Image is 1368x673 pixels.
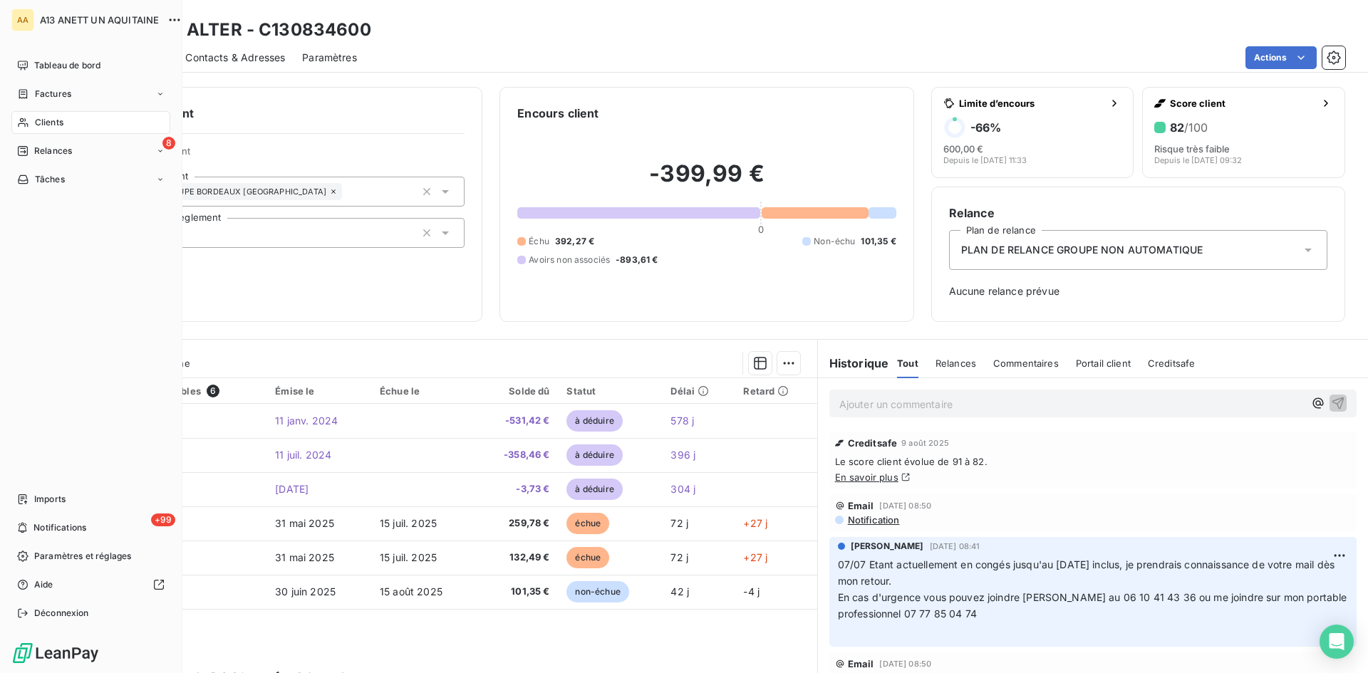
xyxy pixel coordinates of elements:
[484,385,550,397] div: Solde dû
[275,517,334,529] span: 31 mai 2025
[34,59,100,72] span: Tableau de bord
[11,168,170,191] a: Tâches
[566,385,653,397] div: Statut
[517,105,598,122] h6: Encours client
[1184,120,1208,135] span: /100
[743,517,767,529] span: +27 j
[670,517,688,529] span: 72 j
[40,14,159,26] span: A13 ANETT UN AQUITAINE
[484,516,550,531] span: 259,78 €
[162,137,175,150] span: 8
[670,449,695,461] span: 396 j
[275,414,338,427] span: 11 janv. 2024
[185,51,285,65] span: Contacts & Adresses
[879,659,931,668] span: [DATE] 08:50
[838,591,1350,620] span: En cas d'urgence vous pouvez joindre [PERSON_NAME] au 06 10 41 43 36 ou me joindre sur mon portab...
[901,439,949,447] span: 9 août 2025
[931,87,1134,178] button: Limite d’encours-66%600,00 €Depuis le [DATE] 11:33
[380,551,437,563] span: 15 juil. 2025
[275,483,309,495] span: [DATE]
[670,585,689,598] span: 42 j
[670,414,694,427] span: 578 j
[484,448,550,462] span: -358,46 €
[1142,87,1345,178] button: Score client82/100Risque très faibleDepuis le [DATE] 09:32
[11,573,170,596] a: Aide
[851,540,924,553] span: [PERSON_NAME]
[275,385,363,397] div: Émise le
[11,642,100,664] img: Logo LeanPay
[835,456,1351,467] span: Le score client évolue de 91 à 82.
[33,521,86,534] span: Notifications
[846,514,900,526] span: Notification
[566,547,609,568] span: échue
[1245,46,1317,69] button: Actions
[670,385,726,397] div: Délai
[1154,143,1230,155] span: Risque très faible
[848,658,874,669] span: Email
[743,551,767,563] span: +27 j
[86,105,465,122] h6: Informations client
[34,493,66,506] span: Imports
[743,585,760,598] span: -4 j
[11,9,34,31] div: AA
[1170,120,1208,135] h6: 82
[484,414,550,428] span: -531,42 €
[818,355,889,372] h6: Historique
[861,235,896,248] span: 101,35 €
[1170,98,1315,109] span: Score client
[275,585,336,598] span: 30 juin 2025
[34,578,53,591] span: Aide
[970,120,1001,135] h6: -66 %
[380,585,442,598] span: 15 août 2025
[207,385,219,397] span: 6
[1320,625,1354,659] div: Open Intercom Messenger
[566,410,622,432] span: à déduire
[380,385,467,397] div: Échue le
[848,437,898,449] span: Creditsafe
[529,254,610,266] span: Avoirs non associés
[484,585,550,599] span: 101,35 €
[566,479,622,500] span: à déduire
[1148,358,1196,369] span: Creditsafe
[342,185,353,198] input: Ajouter une valeur
[566,513,609,534] span: échue
[112,385,258,397] div: Pièces comptables
[949,284,1327,298] span: Aucune relance prévue
[151,513,175,526] span: +99
[961,243,1203,257] span: PLAN DE RELANCE GROUPE NON AUTOMATIQUE
[758,224,764,235] span: 0
[275,449,331,461] span: 11 juil. 2024
[11,83,170,105] a: Factures
[993,358,1059,369] span: Commentaires
[616,254,658,266] span: -893,61 €
[930,542,980,551] span: [DATE] 08:41
[11,545,170,568] a: Paramètres et réglages
[11,54,170,77] a: Tableau de bord
[949,204,1327,221] h6: Relance
[1154,156,1242,165] span: Depuis le [DATE] 09:32
[302,51,357,65] span: Paramètres
[11,140,170,162] a: 8Relances
[34,145,72,157] span: Relances
[35,173,65,186] span: Tâches
[814,235,855,248] span: Non-échu
[484,551,550,565] span: 132,49 €
[848,500,874,511] span: Email
[484,482,550,496] span: -3,73 €
[555,235,594,248] span: 392,27 €
[380,517,437,529] span: 15 juil. 2025
[1076,358,1131,369] span: Portail client
[670,551,688,563] span: 72 j
[943,143,983,155] span: 600,00 €
[275,551,334,563] span: 31 mai 2025
[529,235,549,248] span: Échu
[11,488,170,511] a: Imports
[35,88,71,100] span: Factures
[35,116,63,129] span: Clients
[34,550,131,563] span: Paramètres et réglages
[131,187,326,196] span: GBNA - GROUPE BORDEAUX [GEOGRAPHIC_DATA]
[566,581,628,602] span: non-échue
[34,607,89,620] span: Déconnexion
[835,471,898,483] a: En savoir plus
[125,17,371,43] h3: ALIUM ALTER - C130834600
